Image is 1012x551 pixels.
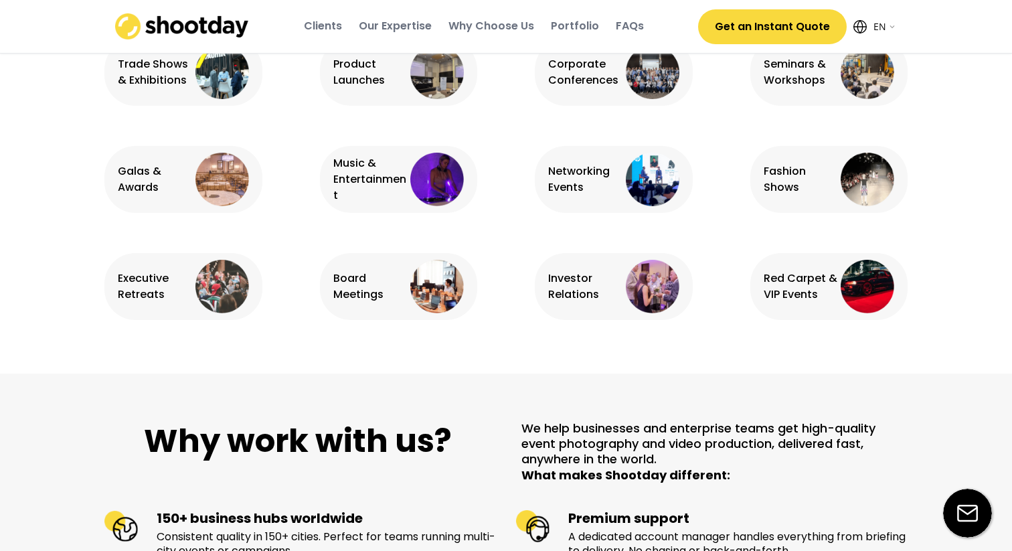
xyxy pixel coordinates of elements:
img: product%20launches%403x.webp [410,46,464,99]
img: shootday_logo.png [115,13,249,40]
img: prewedding-circle%403x.webp [195,260,249,313]
div: Galas & Awards [118,163,192,195]
div: Music & Entertainment [333,155,408,204]
div: Clients [304,19,342,33]
div: Board Meetings [333,270,408,303]
div: Investor Relations [548,270,622,303]
div: Portfolio [551,19,599,33]
div: Red Carpet & VIP Events [764,270,838,303]
img: investor%20relations%403x.webp [626,260,679,313]
img: corporate%20conference%403x.webp [626,46,679,99]
div: Executive Retreats [118,270,192,303]
div: Trade Shows & Exhibitions [118,56,192,88]
h1: Why work with us? [104,420,491,462]
div: Fashion Shows [764,163,838,195]
div: FAQs [616,19,644,33]
img: entertainment%403x.webp [410,153,464,206]
img: 150+ business hubs worldwide [104,509,138,543]
strong: What makes Shootday different: [521,467,730,483]
img: exhibition%402x.png [195,46,249,99]
div: Seminars & Workshops [764,56,838,88]
img: seminars%403x.webp [841,46,894,99]
img: fashion%20event%403x.webp [841,153,894,206]
img: gala%20event%403x.webp [195,153,249,206]
div: Product Launches [333,56,408,88]
h2: We help businesses and enterprise teams get high-quality event photography and video production, ... [521,420,908,483]
div: Our Expertise [359,19,432,33]
img: Icon%20feather-globe%20%281%29.svg [853,20,867,33]
img: VIP%20event%403x.webp [841,260,894,313]
div: Corporate Conferences [548,56,622,88]
img: board%20meeting%403x.webp [410,260,464,313]
div: Why Choose Us [448,19,534,33]
img: email-icon%20%281%29.svg [943,489,992,538]
div: 150+ business hubs worldwide [157,509,496,527]
img: Premium support [516,509,550,543]
div: Premium support [568,509,908,527]
button: Get an Instant Quote [698,9,847,44]
img: networking%20event%402x.png [626,153,679,206]
div: Networking Events [548,163,622,195]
